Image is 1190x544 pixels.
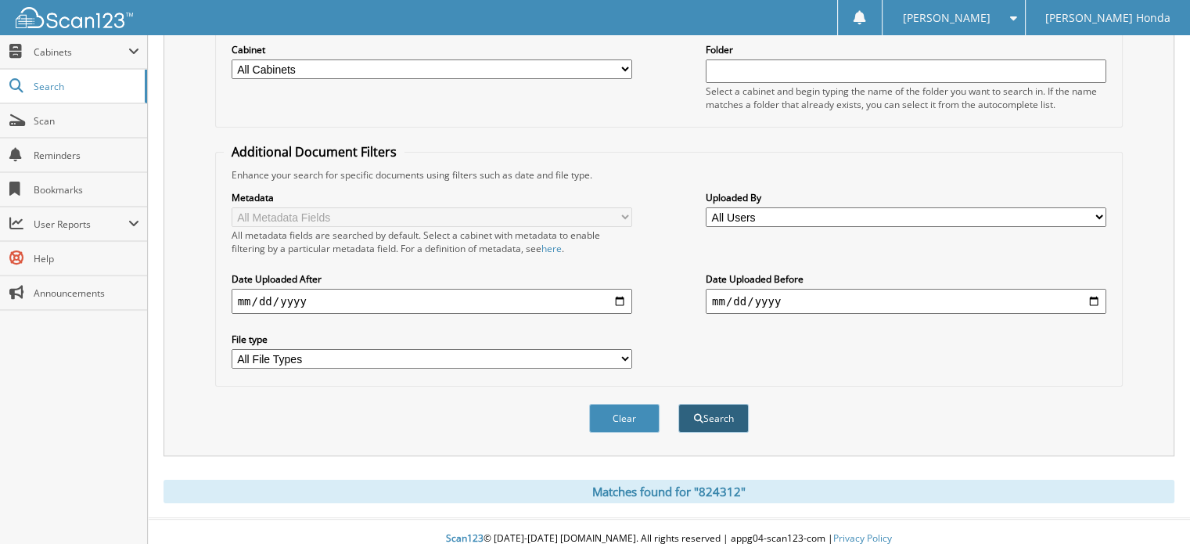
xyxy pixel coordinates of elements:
span: Bookmarks [34,183,139,196]
a: here [541,242,562,255]
label: Metadata [232,191,632,204]
span: User Reports [34,218,128,231]
label: File type [232,333,632,346]
span: Help [34,252,139,265]
div: All metadata fields are searched by default. Select a cabinet with metadata to enable filtering b... [232,229,632,255]
label: Date Uploaded Before [706,272,1106,286]
div: Enhance your search for specific documents using filters such as date and file type. [224,168,1115,182]
span: Scan [34,114,139,128]
button: Search [678,404,749,433]
span: Search [34,80,137,93]
label: Folder [706,43,1106,56]
label: Date Uploaded After [232,272,632,286]
div: Select a cabinet and begin typing the name of the folder you want to search in. If the name match... [706,85,1106,111]
input: start [232,289,632,314]
span: Announcements [34,286,139,300]
img: scan123-logo-white.svg [16,7,133,28]
legend: Additional Document Filters [224,143,404,160]
input: end [706,289,1106,314]
span: [PERSON_NAME] [902,13,990,23]
span: Reminders [34,149,139,162]
div: Matches found for "824312" [164,480,1174,503]
span: Cabinets [34,45,128,59]
iframe: Chat Widget [1112,469,1190,544]
label: Uploaded By [706,191,1106,204]
label: Cabinet [232,43,632,56]
span: [PERSON_NAME] Honda [1045,13,1170,23]
button: Clear [589,404,660,433]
